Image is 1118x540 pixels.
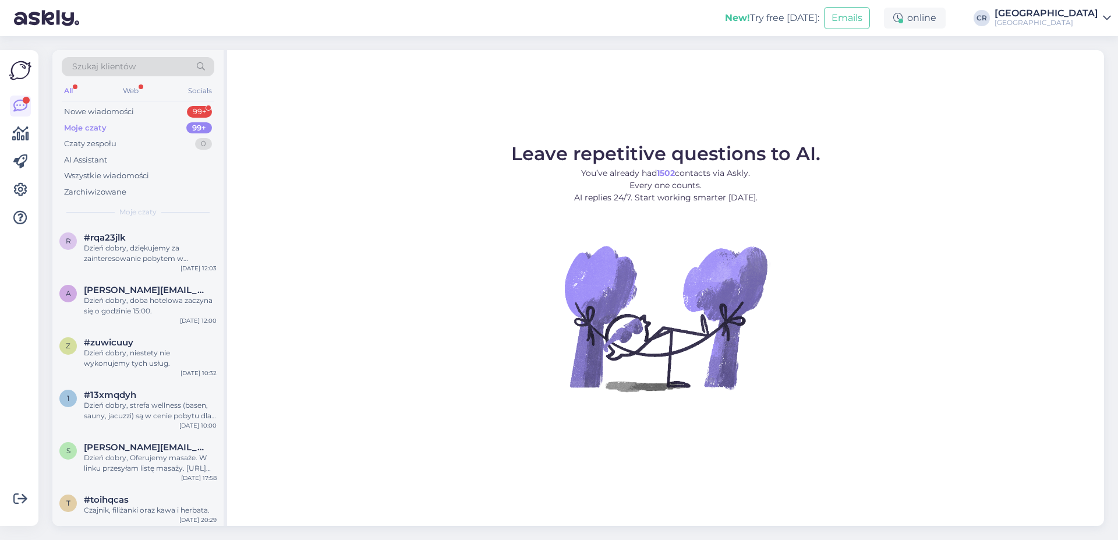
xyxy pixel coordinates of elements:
[725,12,750,23] b: New!
[66,237,71,245] span: r
[511,167,820,204] p: You’ve already had contacts via Askly. Every one counts. AI replies 24/7. Start working smarter [...
[725,11,819,25] div: Try free [DATE]:
[186,122,212,134] div: 99+
[511,142,820,165] span: Leave repetitive questions to AI.
[66,499,70,507] span: t
[187,106,212,118] div: 99+
[181,369,217,377] div: [DATE] 10:32
[9,59,31,82] img: Askly Logo
[995,9,1098,18] div: [GEOGRAPHIC_DATA]
[180,316,217,325] div: [DATE] 12:00
[84,232,126,243] span: #rqa23jlk
[66,341,70,350] span: z
[72,61,136,73] span: Szukaj klientów
[62,83,75,98] div: All
[179,516,217,524] div: [DATE] 20:29
[84,400,217,421] div: Dzień dobry, strefa wellness (basen, sauny, jacuzzi) są w cenie pobytu dla Naszych Gości hotelowy...
[64,122,107,134] div: Moje czaty
[561,213,770,423] img: No Chat active
[84,243,217,264] div: Dzień dobry, dziękujemy za zainteresowanie pobytem w [GEOGRAPHIC_DATA]. W podanym terminie posiad...
[64,106,134,118] div: Nowe wiadomości
[84,295,217,316] div: Dzień dobry, doba hotelowa zaczyna się o godzinie 15:00.
[884,8,946,29] div: online
[179,421,217,430] div: [DATE] 10:00
[186,83,214,98] div: Socials
[64,138,116,150] div: Czaty zespołu
[66,289,71,298] span: a
[195,138,212,150] div: 0
[119,207,157,217] span: Moje czaty
[824,7,870,29] button: Emails
[121,83,141,98] div: Web
[64,170,149,182] div: Wszystkie wiadomości
[84,453,217,474] div: Dzień dobry, Oferujemy masaże. W linku przesyłam listę masaży. [URL][DOMAIN_NAME]
[84,442,205,453] span: slanina.coufalova@seznam.cz
[84,390,136,400] span: #13xmqdyh
[64,186,126,198] div: Zarchiwizowane
[67,394,69,403] span: 1
[66,446,70,455] span: s
[181,264,217,273] div: [DATE] 12:03
[64,154,107,166] div: AI Assistant
[657,168,675,178] b: 1502
[974,10,990,26] div: CR
[84,495,129,505] span: #toihqcas
[995,9,1111,27] a: [GEOGRAPHIC_DATA][GEOGRAPHIC_DATA]
[84,285,205,295] span: alicja.kudrycka@wp.pl
[84,505,217,516] div: Czajnik, filiżanki oraz kawa i herbata.
[181,474,217,482] div: [DATE] 17:58
[84,337,133,348] span: #zuwicuuy
[84,348,217,369] div: Dzień dobry, niestety nie wykonujemy tych usług.
[995,18,1098,27] div: [GEOGRAPHIC_DATA]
